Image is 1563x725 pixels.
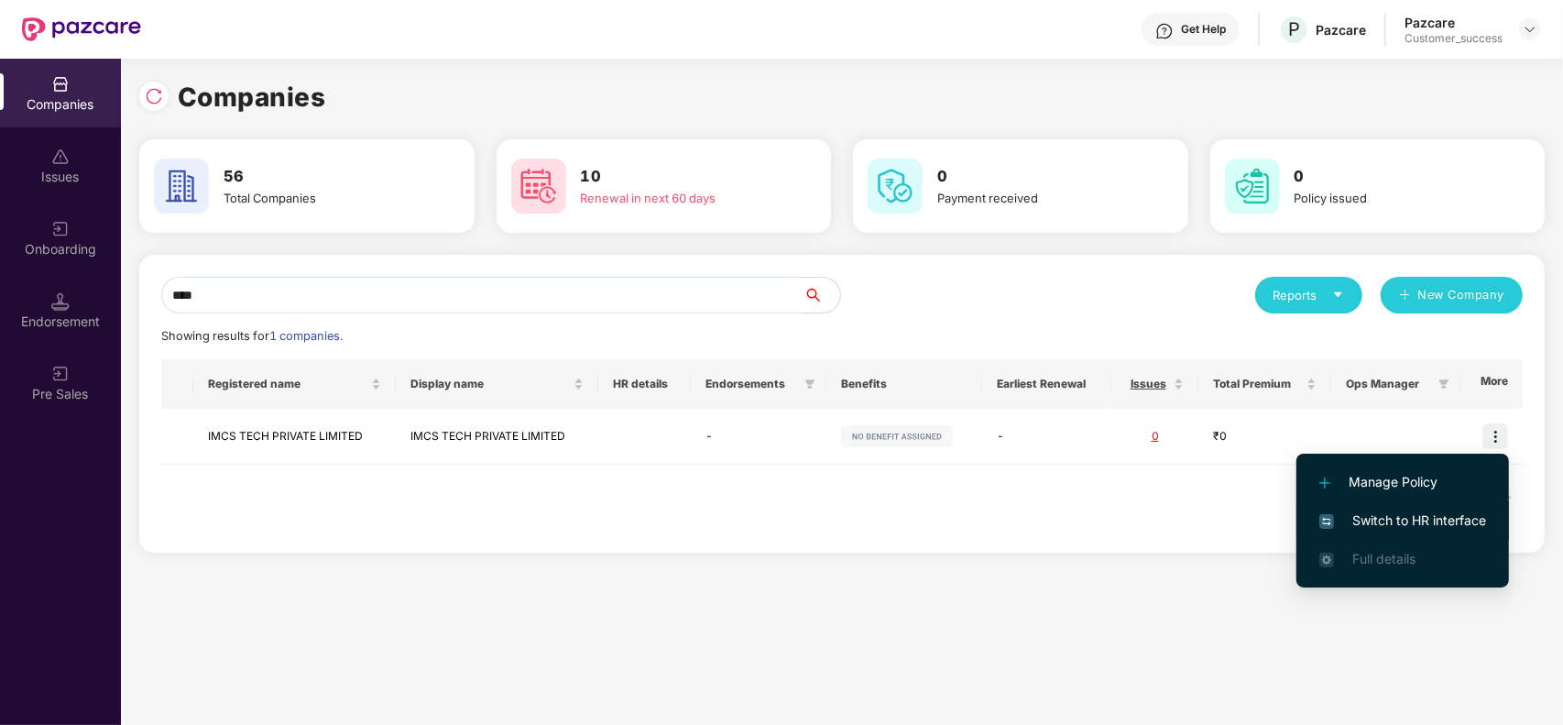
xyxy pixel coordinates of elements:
[937,165,1136,189] h3: 0
[396,409,598,465] td: IMCS TECH PRIVATE LIMITED
[1213,428,1317,445] div: ₹0
[1295,189,1493,207] div: Policy issued
[1111,359,1198,409] th: Issues
[1435,373,1453,395] span: filter
[1319,553,1334,567] img: svg+xml;base64,PHN2ZyB4bWxucz0iaHR0cDovL3d3dy53My5vcmcvMjAwMC9zdmciIHdpZHRoPSIxNi4zNjMiIGhlaWdodD...
[868,159,923,214] img: svg+xml;base64,PHN2ZyB4bWxucz0iaHR0cDovL3d3dy53My5vcmcvMjAwMC9zdmciIHdpZHRoPSI2MCIgaGVpZ2h0PSI2MC...
[51,292,70,311] img: svg+xml;base64,PHN2ZyB3aWR0aD0iMTQuNSIgaGVpZ2h0PSIxNC41IiB2aWV3Qm94PSIwIDAgMTYgMTYiIGZpbGw9Im5vbm...
[1319,511,1486,531] span: Switch to HR interface
[193,409,396,465] td: IMCS TECH PRIVATE LIMITED
[224,165,422,189] h3: 56
[1319,472,1486,492] span: Manage Policy
[511,159,566,214] img: svg+xml;base64,PHN2ZyB4bWxucz0iaHR0cDovL3d3dy53My5vcmcvMjAwMC9zdmciIHdpZHRoPSI2MCIgaGVpZ2h0PSI2MC...
[1225,159,1280,214] img: svg+xml;base64,PHN2ZyB4bWxucz0iaHR0cDovL3d3dy53My5vcmcvMjAwMC9zdmciIHdpZHRoPSI2MCIgaGVpZ2h0PSI2MC...
[581,165,780,189] h3: 10
[1352,551,1415,566] span: Full details
[1181,22,1226,37] div: Get Help
[1319,514,1334,529] img: svg+xml;base64,PHN2ZyB4bWxucz0iaHR0cDovL3d3dy53My5vcmcvMjAwMC9zdmciIHdpZHRoPSIxNiIgaGVpZ2h0PSIxNi...
[982,409,1112,465] td: -
[1399,289,1411,303] span: plus
[51,365,70,383] img: svg+xml;base64,PHN2ZyB3aWR0aD0iMjAiIGhlaWdodD0iMjAiIHZpZXdCb3g9IjAgMCAyMCAyMCIgZmlsbD0ibm9uZSIgeG...
[982,359,1112,409] th: Earliest Renewal
[178,77,326,117] h1: Companies
[1482,423,1508,449] img: icon
[269,329,343,343] span: 1 companies.
[1319,478,1330,489] img: svg+xml;base64,PHN2ZyB4bWxucz0iaHR0cDovL3d3dy53My5vcmcvMjAwMC9zdmciIHdpZHRoPSIxMi4yMDEiIGhlaWdodD...
[1346,377,1431,391] span: Ops Manager
[1155,22,1174,40] img: svg+xml;base64,PHN2ZyBpZD0iSGVscC0zMngzMiIgeG1sbnM9Imh0dHA6Ly93d3cudzMub3JnLzIwMDAvc3ZnIiB3aWR0aD...
[826,359,981,409] th: Benefits
[581,189,780,207] div: Renewal in next 60 days
[801,373,819,395] span: filter
[1523,22,1537,37] img: svg+xml;base64,PHN2ZyBpZD0iRHJvcGRvd24tMzJ4MzIiIHhtbG5zPSJodHRwOi8vd3d3LnczLm9yZy8yMDAwL3N2ZyIgd2...
[193,359,396,409] th: Registered name
[208,377,367,391] span: Registered name
[803,277,841,313] button: search
[410,377,570,391] span: Display name
[51,148,70,166] img: svg+xml;base64,PHN2ZyBpZD0iSXNzdWVzX2Rpc2FibGVkIiB4bWxucz0iaHR0cDovL3d3dy53My5vcmcvMjAwMC9zdmciIH...
[705,377,797,391] span: Endorsements
[51,75,70,93] img: svg+xml;base64,PHN2ZyBpZD0iQ29tcGFuaWVzIiB4bWxucz0iaHR0cDovL3d3dy53My5vcmcvMjAwMC9zdmciIHdpZHRoPS...
[51,220,70,238] img: svg+xml;base64,PHN2ZyB3aWR0aD0iMjAiIGhlaWdodD0iMjAiIHZpZXdCb3g9IjAgMCAyMCAyMCIgZmlsbD0ibm9uZSIgeG...
[1381,277,1523,313] button: plusNew Company
[396,359,598,409] th: Display name
[937,189,1136,207] div: Payment received
[1438,379,1449,390] span: filter
[598,359,691,409] th: HR details
[1418,286,1505,304] span: New Company
[1405,31,1503,46] div: Customer_success
[154,159,209,214] img: svg+xml;base64,PHN2ZyB4bWxucz0iaHR0cDovL3d3dy53My5vcmcvMjAwMC9zdmciIHdpZHRoPSI2MCIgaGVpZ2h0PSI2MC...
[1126,377,1170,391] span: Issues
[803,288,840,302] span: search
[1288,18,1300,40] span: P
[1295,165,1493,189] h3: 0
[841,425,953,447] img: svg+xml;base64,PHN2ZyB4bWxucz0iaHR0cDovL3d3dy53My5vcmcvMjAwMC9zdmciIHdpZHRoPSIxMjIiIGhlaWdodD0iMj...
[1273,286,1344,304] div: Reports
[1316,21,1366,38] div: Pazcare
[804,379,815,390] span: filter
[161,329,343,343] span: Showing results for
[1460,359,1523,409] th: More
[145,87,163,105] img: svg+xml;base64,PHN2ZyBpZD0iUmVsb2FkLTMyeDMyIiB4bWxucz0iaHR0cDovL3d3dy53My5vcmcvMjAwMC9zdmciIHdpZH...
[22,17,141,41] img: New Pazcare Logo
[1332,289,1344,301] span: caret-down
[224,189,422,207] div: Total Companies
[1213,377,1303,391] span: Total Premium
[1405,14,1503,31] div: Pazcare
[1126,428,1184,445] div: 0
[1198,359,1331,409] th: Total Premium
[691,409,826,465] td: -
